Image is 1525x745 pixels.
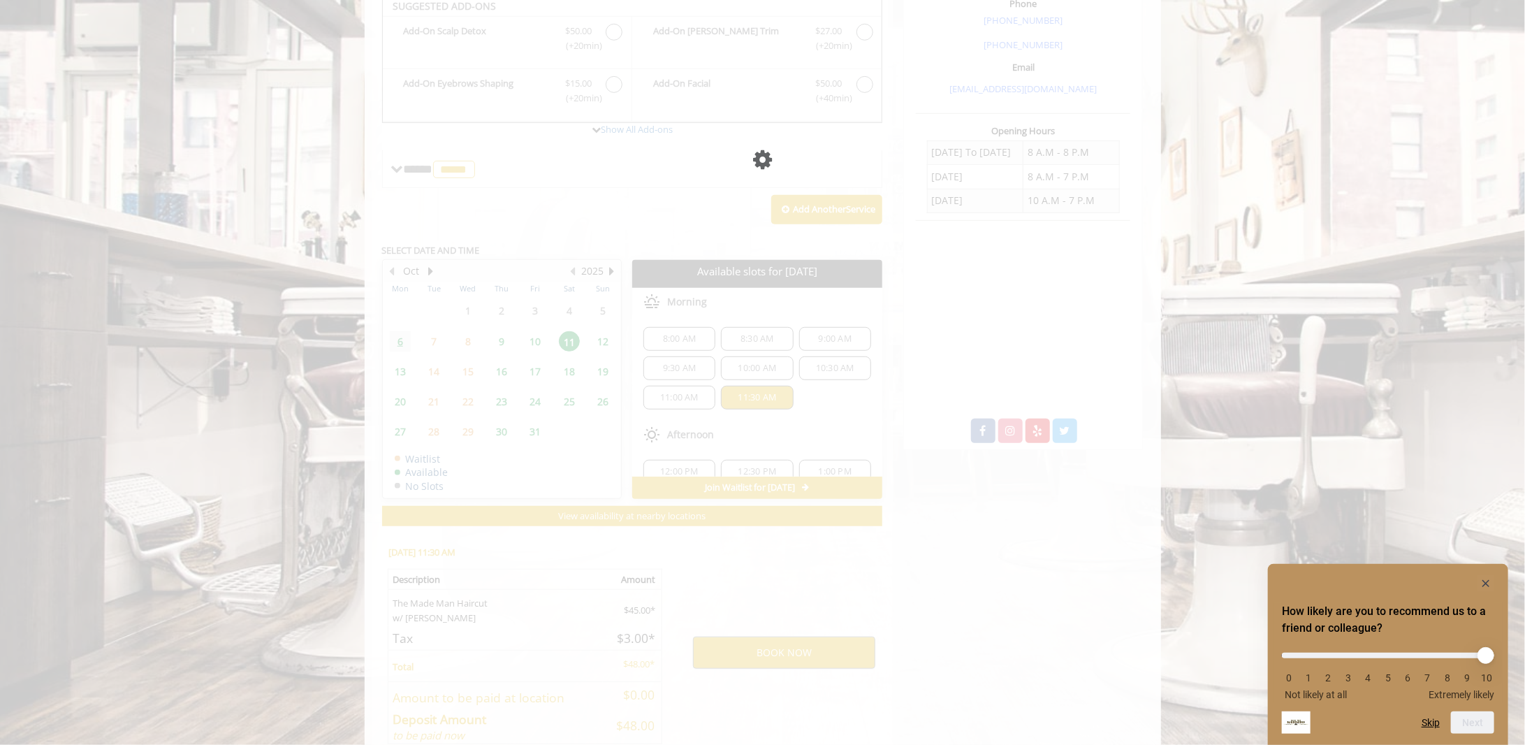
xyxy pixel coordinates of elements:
[1451,711,1494,734] button: Next question
[1401,672,1415,683] li: 6
[1421,672,1435,683] li: 7
[1362,672,1376,683] li: 4
[1282,672,1296,683] li: 0
[1461,672,1475,683] li: 9
[1322,672,1336,683] li: 2
[1477,575,1494,592] button: Hide survey
[1285,689,1347,700] span: Not likely at all
[1282,575,1494,734] div: How likely are you to recommend us to a friend or colleague? Select an option from 0 to 10, with ...
[1282,642,1494,700] div: How likely are you to recommend us to a friend or colleague? Select an option from 0 to 10, with ...
[1440,672,1454,683] li: 8
[1282,603,1494,637] h2: How likely are you to recommend us to a friend or colleague? Select an option from 0 to 10, with ...
[1422,717,1440,728] button: Skip
[1341,672,1355,683] li: 3
[1480,672,1494,683] li: 10
[1381,672,1395,683] li: 5
[1429,689,1494,700] span: Extremely likely
[1301,672,1315,683] li: 1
